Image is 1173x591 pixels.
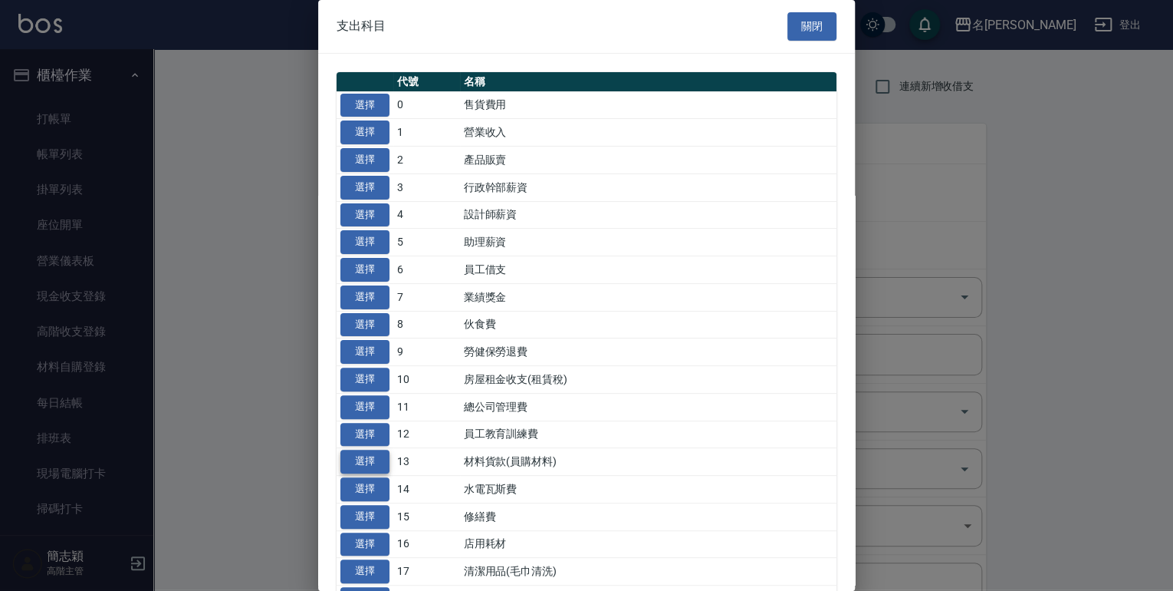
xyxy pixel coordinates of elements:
[460,503,836,530] td: 修繕費
[393,173,460,201] td: 3
[460,393,836,421] td: 總公司管理費
[393,147,460,174] td: 2
[340,477,389,501] button: 選擇
[393,530,460,558] td: 16
[393,72,460,92] th: 代號
[393,119,460,147] td: 1
[393,366,460,394] td: 10
[337,18,386,34] span: 支出科目
[393,476,460,504] td: 14
[393,503,460,530] td: 15
[340,203,389,227] button: 選擇
[460,311,836,338] td: 伙食費
[393,283,460,311] td: 7
[340,258,389,282] button: 選擇
[393,311,460,338] td: 8
[460,229,836,256] td: 助理薪資
[460,530,836,558] td: 店用耗材
[340,423,389,447] button: 選擇
[460,448,836,476] td: 材料貨款(員購材料)
[460,283,836,311] td: 業績獎金
[460,91,836,119] td: 售貨費用
[393,393,460,421] td: 11
[460,119,836,147] td: 營業收入
[460,147,836,174] td: 產品販賣
[340,121,389,144] button: 選擇
[393,256,460,284] td: 6
[340,148,389,172] button: 選擇
[340,560,389,583] button: 選擇
[340,176,389,200] button: 選擇
[393,229,460,256] td: 5
[460,256,836,284] td: 員工借支
[460,72,836,92] th: 名稱
[393,91,460,119] td: 0
[460,338,836,366] td: 勞健保勞退費
[340,450,389,474] button: 選擇
[340,395,389,419] button: 選擇
[340,94,389,117] button: 選擇
[340,230,389,254] button: 選擇
[340,533,389,556] button: 選擇
[460,201,836,229] td: 設計師薪資
[460,558,836,586] td: 清潔用品(毛巾清洗)
[460,366,836,394] td: 房屋租金收支(租賃稅)
[460,421,836,448] td: 員工教育訓練費
[393,448,460,476] td: 13
[393,201,460,229] td: 4
[340,505,389,529] button: 選擇
[393,558,460,586] td: 17
[393,421,460,448] td: 12
[787,12,836,41] button: 關閉
[340,286,389,309] button: 選擇
[340,340,389,364] button: 選擇
[460,476,836,504] td: 水電瓦斯費
[460,173,836,201] td: 行政幹部薪資
[340,313,389,337] button: 選擇
[393,338,460,366] td: 9
[340,368,389,391] button: 選擇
